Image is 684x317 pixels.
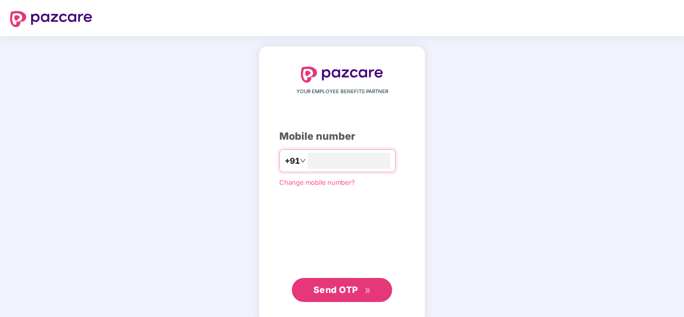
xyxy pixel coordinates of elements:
span: +91 [285,155,300,167]
div: Mobile number [279,129,405,144]
button: Send OTPdouble-right [292,278,392,302]
span: double-right [365,287,371,294]
span: YOUR EMPLOYEE BENEFITS PARTNER [296,88,388,96]
img: logo [301,67,383,83]
span: Send OTP [313,284,358,295]
a: Change mobile number? [279,178,355,186]
span: down [300,158,306,164]
img: logo [10,11,92,27]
